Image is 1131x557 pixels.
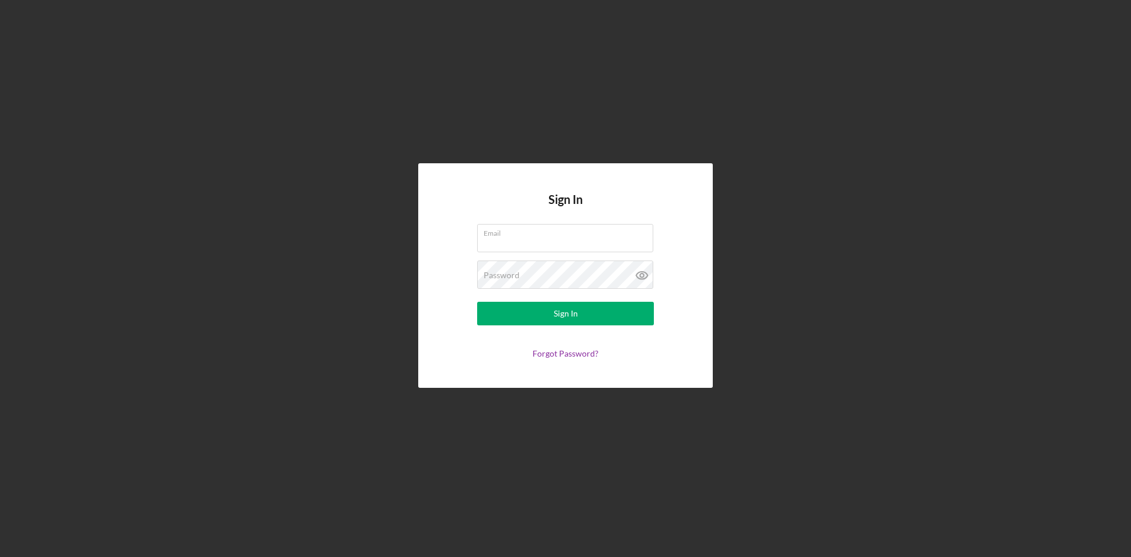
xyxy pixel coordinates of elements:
h4: Sign In [548,193,583,224]
label: Email [484,225,653,238]
label: Password [484,271,520,280]
a: Forgot Password? [533,348,598,358]
button: Sign In [477,302,654,325]
div: Sign In [554,302,578,325]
